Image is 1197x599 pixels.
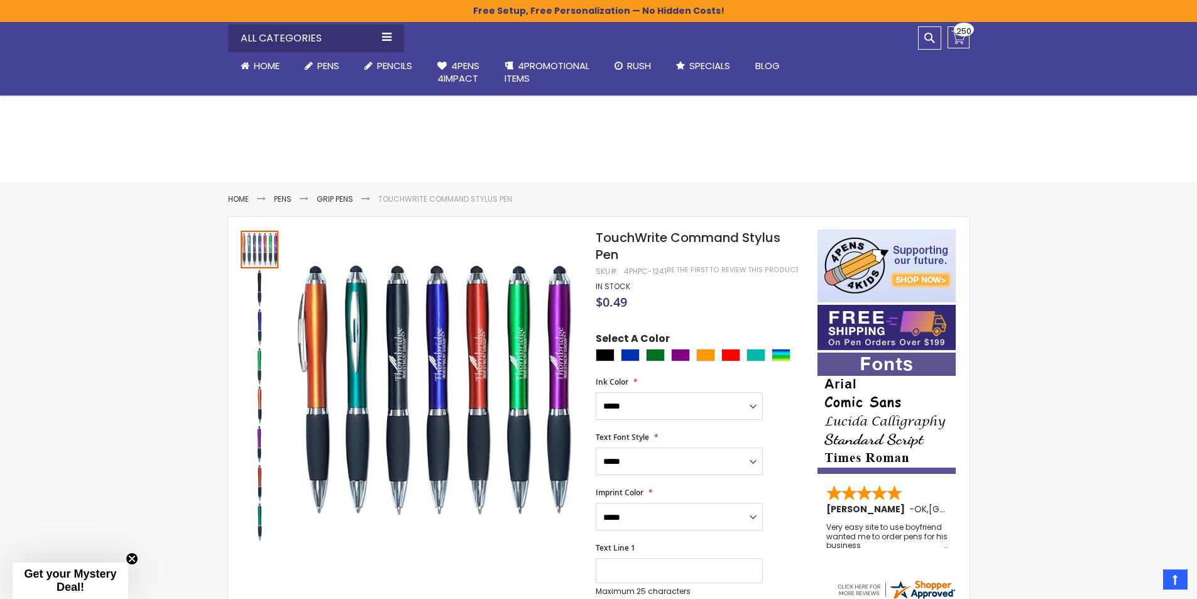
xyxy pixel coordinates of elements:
[241,387,278,424] img: TouchWrite Command Stylus Pen
[241,424,280,463] div: TouchWrite Command Stylus Pen
[317,59,339,72] span: Pens
[621,349,640,361] div: Blue
[596,266,619,277] strong: SKU
[292,247,579,534] img: TouchWrite Command Stylus Pen
[817,353,956,474] img: font-personalization-examples
[228,194,249,204] a: Home
[826,503,909,515] span: [PERSON_NAME]
[696,349,715,361] div: Orange
[746,349,765,361] div: Teal
[492,52,602,93] a: 4PROMOTIONALITEMS
[667,265,799,275] a: Be the first to review this product
[956,25,971,37] span: 250
[352,52,425,80] a: Pencils
[914,503,927,515] span: OK
[596,376,628,387] span: Ink Color
[377,59,412,72] span: Pencils
[241,307,280,346] div: TouchWrite Command Stylus Pen
[602,52,664,80] a: Rush
[378,194,512,204] li: TouchWrite Command Stylus Pen
[627,59,651,72] span: Rush
[596,487,643,498] span: Imprint Color
[241,503,278,541] img: TouchWrite Command Stylus Pen
[228,52,292,80] a: Home
[505,59,589,85] span: 4PROMOTIONAL ITEMS
[689,59,730,72] span: Specials
[317,194,353,204] a: Grip Pens
[596,294,627,310] span: $0.49
[596,349,615,361] div: Black
[743,52,792,80] a: Blog
[241,502,278,541] div: TouchWrite Command Stylus Pen
[254,59,280,72] span: Home
[1163,569,1188,590] a: Top
[596,282,630,292] div: Availability
[596,281,630,292] span: In stock
[24,568,116,593] span: Get your Mystery Deal!
[596,332,670,349] span: Select A Color
[817,305,956,350] img: Free shipping on orders over $199
[596,229,780,263] span: TouchWrite Command Stylus Pen
[274,194,292,204] a: Pens
[755,59,780,72] span: Blog
[817,229,956,302] img: 4pens 4 kids
[826,523,948,550] div: Very easy site to use boyfriend wanted me to order pens for his business
[292,52,352,80] a: Pens
[241,464,278,502] img: TouchWrite Command Stylus Pen
[929,503,1021,515] span: [GEOGRAPHIC_DATA]
[646,349,665,361] div: Green
[241,346,280,385] div: TouchWrite Command Stylus Pen
[664,52,743,80] a: Specials
[596,542,635,553] span: Text Line 1
[909,503,1021,515] span: - ,
[671,349,690,361] div: Purple
[241,309,278,346] img: TouchWrite Command Stylus Pen
[241,229,280,268] div: TouchWrite Command Stylus Pen
[596,586,763,596] p: Maximum 25 characters
[624,267,667,277] div: 4PHPC-1241
[241,348,278,385] img: TouchWrite Command Stylus Pen
[241,426,278,463] img: TouchWrite Command Stylus Pen
[13,563,128,599] div: Get your Mystery Deal!Close teaser
[425,52,492,93] a: 4Pens4impact
[126,552,138,565] button: Close teaser
[241,463,280,502] div: TouchWrite Command Stylus Pen
[241,270,278,307] img: TouchWrite Command Stylus Pen
[437,59,479,85] span: 4Pens 4impact
[241,385,280,424] div: TouchWrite Command Stylus Pen
[228,25,404,52] div: All Categories
[241,268,280,307] div: TouchWrite Command Stylus Pen
[721,349,740,361] div: Red
[772,349,790,361] div: Assorted
[948,26,970,48] a: 250
[596,432,649,442] span: Text Font Style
